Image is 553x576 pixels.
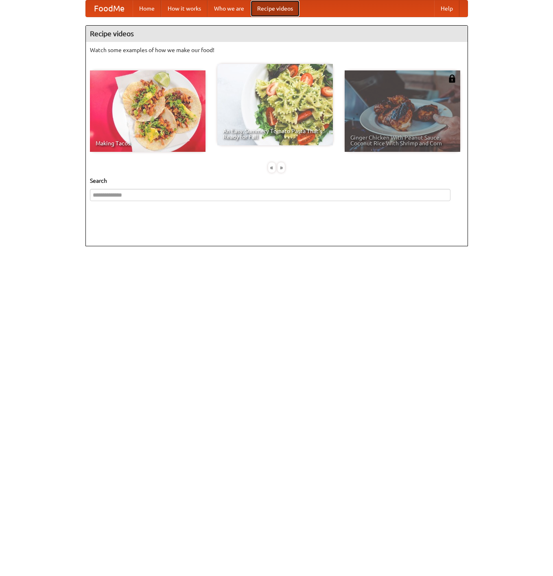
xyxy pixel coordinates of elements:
a: Recipe videos [251,0,299,17]
div: « [268,162,275,173]
a: Who we are [208,0,251,17]
div: » [278,162,285,173]
a: Help [434,0,459,17]
span: An Easy, Summery Tomato Pasta That's Ready for Fall [223,128,327,140]
img: 483408.png [448,74,456,83]
a: Making Tacos [90,70,205,152]
a: An Easy, Summery Tomato Pasta That's Ready for Fall [217,64,333,145]
h4: Recipe videos [86,26,468,42]
a: FoodMe [86,0,133,17]
h5: Search [90,177,463,185]
a: Home [133,0,161,17]
p: Watch some examples of how we make our food! [90,46,463,54]
a: How it works [161,0,208,17]
span: Making Tacos [96,140,200,146]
